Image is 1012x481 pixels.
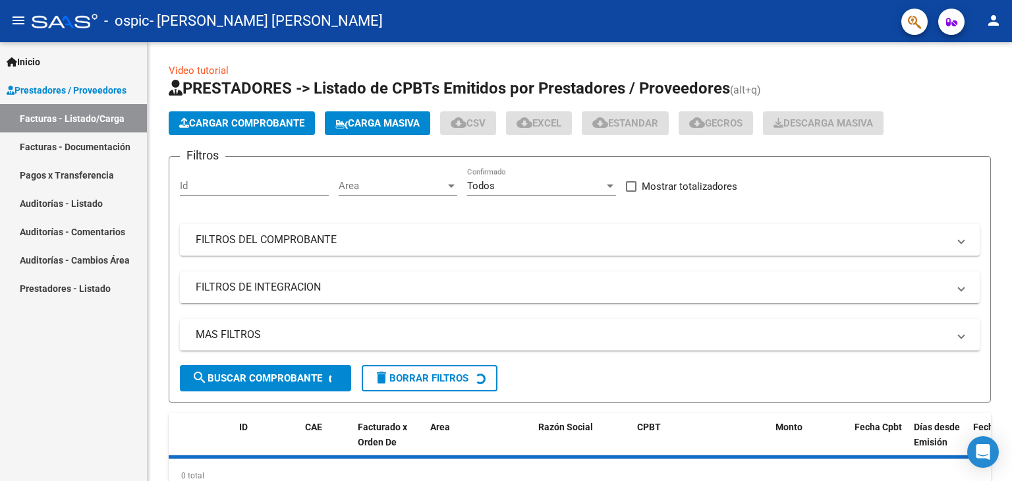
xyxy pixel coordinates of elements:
button: Descarga Masiva [763,111,884,135]
span: PRESTADORES -> Listado de CPBTs Emitidos por Prestadores / Proveedores [169,79,730,98]
span: ID [239,422,248,432]
span: Gecros [689,117,743,129]
span: CSV [451,117,486,129]
span: Descarga Masiva [773,117,873,129]
datatable-header-cell: CPBT [632,413,770,471]
mat-icon: search [192,370,208,385]
mat-expansion-panel-header: FILTROS DE INTEGRACION [180,271,980,303]
span: - [PERSON_NAME] [PERSON_NAME] [150,7,383,36]
span: (alt+q) [730,84,761,96]
datatable-header-cell: Razón Social [533,413,632,471]
mat-panel-title: MAS FILTROS [196,327,948,342]
span: Días desde Emisión [914,422,960,447]
span: Facturado x Orden De [358,422,407,447]
datatable-header-cell: Facturado x Orden De [352,413,425,471]
span: Razón Social [538,422,593,432]
span: Estandar [592,117,658,129]
span: CPBT [637,422,661,432]
a: Video tutorial [169,65,229,76]
span: Todos [467,180,495,192]
datatable-header-cell: Area [425,413,514,471]
span: Fecha Cpbt [855,422,902,432]
span: Carga Masiva [335,117,420,129]
span: Mostrar totalizadores [642,179,737,194]
button: Cargar Comprobante [169,111,315,135]
mat-icon: delete [374,370,389,385]
button: Borrar Filtros [362,365,497,391]
mat-expansion-panel-header: MAS FILTROS [180,319,980,351]
button: EXCEL [506,111,572,135]
span: Area [339,180,445,192]
mat-icon: person [986,13,1001,28]
mat-icon: menu [11,13,26,28]
datatable-header-cell: Monto [770,413,849,471]
button: Carga Masiva [325,111,430,135]
datatable-header-cell: CAE [300,413,352,471]
span: EXCEL [517,117,561,129]
span: Prestadores / Proveedores [7,83,126,98]
span: Inicio [7,55,40,69]
span: CAE [305,422,322,432]
mat-panel-title: FILTROS DEL COMPROBANTE [196,233,948,247]
mat-icon: cloud_download [451,115,466,130]
h3: Filtros [180,146,225,165]
button: CSV [440,111,496,135]
span: Fecha Recibido [973,422,1010,447]
mat-icon: cloud_download [689,115,705,130]
span: Area [430,422,450,432]
mat-icon: cloud_download [592,115,608,130]
datatable-header-cell: ID [234,413,300,471]
datatable-header-cell: Días desde Emisión [909,413,968,471]
span: Borrar Filtros [374,372,468,384]
button: Buscar Comprobante [180,365,351,391]
button: Gecros [679,111,753,135]
span: Monto [775,422,802,432]
datatable-header-cell: Fecha Cpbt [849,413,909,471]
mat-panel-title: FILTROS DE INTEGRACION [196,280,948,295]
span: - ospic [104,7,150,36]
span: Buscar Comprobante [192,372,322,384]
button: Estandar [582,111,669,135]
span: Cargar Comprobante [179,117,304,129]
app-download-masive: Descarga masiva de comprobantes (adjuntos) [763,111,884,135]
div: Open Intercom Messenger [967,436,999,468]
mat-expansion-panel-header: FILTROS DEL COMPROBANTE [180,224,980,256]
mat-icon: cloud_download [517,115,532,130]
